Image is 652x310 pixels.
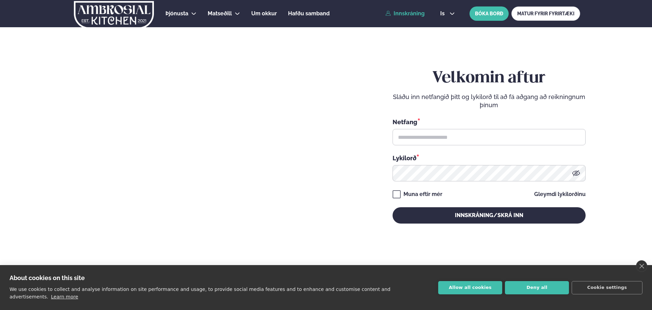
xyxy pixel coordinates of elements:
a: Innskráning [385,11,425,17]
strong: About cookies on this site [10,274,85,281]
button: BÓKA BORÐ [470,6,509,21]
h2: Velkomin á Ambrosial kitchen! [20,187,162,245]
span: Matseðill [208,10,232,17]
a: Matseðill [208,10,232,18]
a: Um okkur [251,10,277,18]
button: Deny all [505,281,569,294]
button: Cookie settings [572,281,642,294]
button: is [435,11,460,16]
h2: Velkomin aftur [393,69,586,88]
span: Hafðu samband [288,10,330,17]
div: Netfang [393,117,586,126]
a: Hafðu samband [288,10,330,18]
span: is [440,11,447,16]
a: MATUR FYRIR FYRIRTÆKI [511,6,580,21]
span: Þjónusta [165,10,188,17]
img: logo [73,1,155,29]
a: Þjónusta [165,10,188,18]
p: Sláðu inn netfangið þitt og lykilorð til að fá aðgang að reikningnum þínum [393,93,586,109]
span: Um okkur [251,10,277,17]
a: Gleymdi lykilorðinu [534,192,586,197]
button: Allow all cookies [438,281,502,294]
a: Learn more [51,294,78,299]
div: Lykilorð [393,153,586,162]
p: Ef eitthvað sameinar fólk, þá er [PERSON_NAME] matarferðalag. [20,253,162,269]
p: We use cookies to collect and analyse information on site performance and usage, to provide socia... [10,287,391,299]
a: close [636,260,647,272]
button: Innskráning/Skrá inn [393,207,586,224]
